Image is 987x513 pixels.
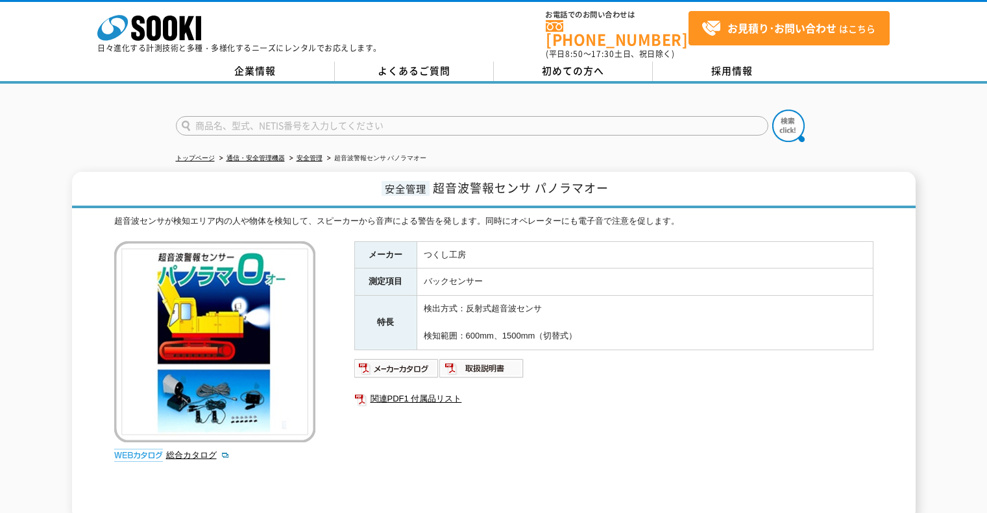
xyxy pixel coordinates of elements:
[297,154,323,161] a: 安全管理
[546,11,688,19] span: お電話でのお問い合わせは
[439,366,524,376] a: 取扱説明書
[226,154,285,161] a: 通信・安全管理機器
[417,296,873,350] td: 検出方式：反射式超音波センサ 検知範囲：600mm、1500mm（切替式）
[701,19,875,38] span: はこちら
[114,241,315,442] img: 超音波警報センサ パノラマオー
[114,215,873,228] div: 超音波センサが検知エリア内の人や物体を検知して、スピーカーから音声による警告を発します。同時にオペレーターにも電子音で注意を促します。
[114,449,163,462] img: webカタログ
[417,268,873,296] td: バックセンサー
[542,64,604,78] span: 初めての方へ
[417,241,873,268] td: つくし工房
[324,152,427,165] li: 超音波警報センサ パノラマオー
[354,366,439,376] a: メーカーカタログ
[433,179,609,197] span: 超音波警報センサ パノラマオー
[546,48,674,60] span: (平日 ～ 土日、祝日除く)
[653,62,812,81] a: 採用情報
[176,116,768,136] input: 商品名、型式、NETIS番号を入力してください
[772,110,805,142] img: btn_search.png
[688,11,890,45] a: お見積り･お問い合わせはこちら
[439,358,524,379] img: 取扱説明書
[565,48,583,60] span: 8:50
[727,20,836,36] strong: お見積り･お問い合わせ
[382,181,430,196] span: 安全管理
[354,390,873,407] a: 関連PDF1 付属品リスト
[354,268,417,296] th: 測定項目
[354,241,417,268] th: メーカー
[494,62,653,81] a: 初めての方へ
[176,62,335,81] a: 企業情報
[176,154,215,161] a: トップページ
[354,358,439,379] img: メーカーカタログ
[166,450,230,460] a: 総合カタログ
[546,20,688,47] a: [PHONE_NUMBER]
[335,62,494,81] a: よくあるご質問
[354,296,417,350] th: 特長
[97,44,382,52] p: 日々進化する計測技術と多種・多様化するニーズにレンタルでお応えします。
[591,48,615,60] span: 17:30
